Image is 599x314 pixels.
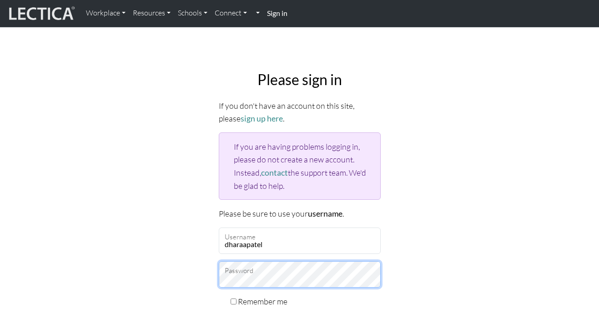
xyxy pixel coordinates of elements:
a: Resources [129,4,174,23]
a: Connect [211,4,251,23]
a: Workplace [82,4,129,23]
a: sign up here [241,114,283,123]
input: Username [219,228,381,254]
strong: Sign in [267,9,287,17]
h2: Please sign in [219,71,381,88]
label: Remember me [238,295,287,308]
strong: username [308,209,342,218]
p: Please be sure to use your . [219,207,381,220]
a: Sign in [263,4,291,23]
img: lecticalive [7,5,75,22]
div: If you are having problems logging in, please do not create a new account. Instead, the support t... [219,132,381,200]
p: If you don't have an account on this site, please . [219,99,381,125]
a: Schools [174,4,211,23]
a: contact [261,168,288,177]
